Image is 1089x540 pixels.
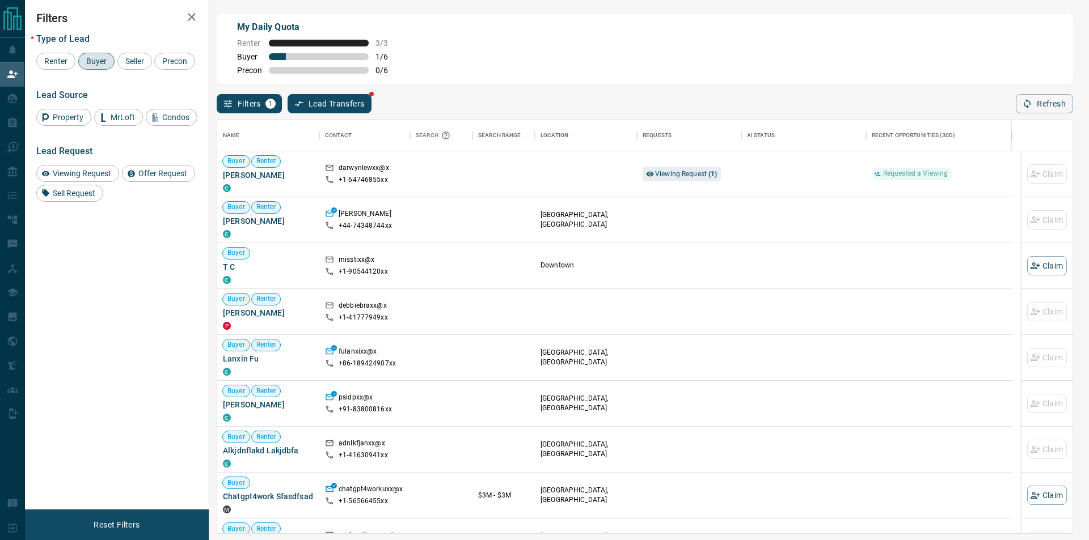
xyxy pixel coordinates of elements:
span: Type of Lead [36,33,90,44]
div: Seller [117,53,152,70]
div: condos.ca [223,460,231,467]
span: Buyer [223,524,250,534]
span: Offer Request [134,169,191,178]
p: +1- 41630941xx [339,450,388,460]
div: Precon [154,53,195,70]
div: Viewing Request (1) [643,167,721,181]
span: Precon [237,66,262,75]
span: Renter [252,202,281,212]
span: Requested a Viewing [879,169,952,178]
p: [GEOGRAPHIC_DATA], [GEOGRAPHIC_DATA] [541,348,631,367]
div: MrLoft [94,109,143,126]
span: Buyer [237,52,262,61]
span: Renter [252,340,281,350]
div: AI Status [747,120,775,151]
span: Sell Request [49,189,99,198]
span: Property [49,113,87,122]
div: condos.ca [223,276,231,284]
span: Lead Request [36,146,92,156]
div: Contact [325,120,352,151]
span: MrLoft [107,113,139,122]
p: +1- 56566455xx [339,496,388,506]
span: Lanxin Fu [223,353,314,364]
div: Search Range [478,120,521,151]
button: Lead Transfers [288,94,372,113]
p: +1- 41777949xx [339,313,388,322]
span: Buyer [223,202,250,212]
div: Search Range [472,120,535,151]
div: Sell Request [36,185,103,202]
p: [GEOGRAPHIC_DATA], [GEOGRAPHIC_DATA] [541,486,631,505]
span: 1 / 6 [375,52,400,61]
button: Claim [1027,256,1067,275]
span: [PERSON_NAME] [223,307,314,318]
div: Renter [36,53,75,70]
p: [PERSON_NAME] [339,209,391,221]
div: Location [541,120,568,151]
span: Buyer [223,478,250,488]
span: Buyer [223,248,250,258]
div: Viewing Request [36,165,119,182]
div: Condos [146,109,197,126]
div: property.ca [223,322,231,330]
span: Buyer [223,294,250,304]
span: Renter [237,39,262,48]
p: My Daily Quota [237,20,400,34]
p: +1- 90544120xx [339,267,388,277]
div: Name [223,120,240,151]
span: Renter [252,432,281,442]
p: $3M - $3M [478,490,529,500]
button: Filters1 [217,94,282,113]
p: misstixx@x [339,255,374,267]
p: [GEOGRAPHIC_DATA], [GEOGRAPHIC_DATA] [541,210,631,229]
span: T C [223,261,314,273]
span: 0 / 6 [375,66,400,75]
div: Requests [643,120,672,151]
span: Renter [252,294,281,304]
span: Viewing Request [655,170,717,178]
span: Chatgpt4work Sfasdfsad [223,491,314,502]
span: 1 [267,100,275,108]
span: 3 / 3 [375,39,400,48]
span: Buyer [223,340,250,350]
div: Search [416,120,453,151]
span: Buyer [223,156,250,166]
div: Location [535,120,637,151]
span: Alkjdnflakd Lakjdbfa [223,445,314,456]
h2: Filters [36,11,197,25]
span: Buyer [82,57,111,66]
div: Buyer [78,53,115,70]
p: [GEOGRAPHIC_DATA], [GEOGRAPHIC_DATA] [541,440,631,459]
strong: ( 1 ) [708,170,717,178]
div: condos.ca [223,414,231,422]
div: mrloft.ca [223,505,231,513]
p: +1- 64746855xx [339,175,388,185]
div: Recent Opportunities (30d) [872,120,955,151]
span: Lead Source [36,90,88,100]
div: condos.ca [223,184,231,192]
p: psidpxx@x [339,393,373,405]
span: Renter [40,57,71,66]
button: Claim [1027,486,1067,505]
div: condos.ca [223,368,231,376]
div: Name [217,120,319,151]
div: Contact [319,120,410,151]
button: Refresh [1016,94,1073,113]
span: Viewing Request [49,169,115,178]
button: Reset Filters [86,515,147,534]
div: Offer Request [122,165,195,182]
p: Downtown [541,261,631,270]
div: AI Status [741,120,866,151]
span: [PERSON_NAME] [223,169,314,181]
p: chatgpt4workuxx@x [339,484,403,496]
span: Renter [252,524,281,534]
span: Renter [252,156,281,166]
span: Precon [158,57,191,66]
span: Seller [121,57,148,66]
span: [PERSON_NAME] [223,215,314,227]
span: Buyer [223,432,250,442]
p: +91- 83800816xx [339,405,392,414]
span: Condos [158,113,193,122]
p: fulanxixx@x [339,347,377,359]
p: darwynlewxx@x [339,163,389,175]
